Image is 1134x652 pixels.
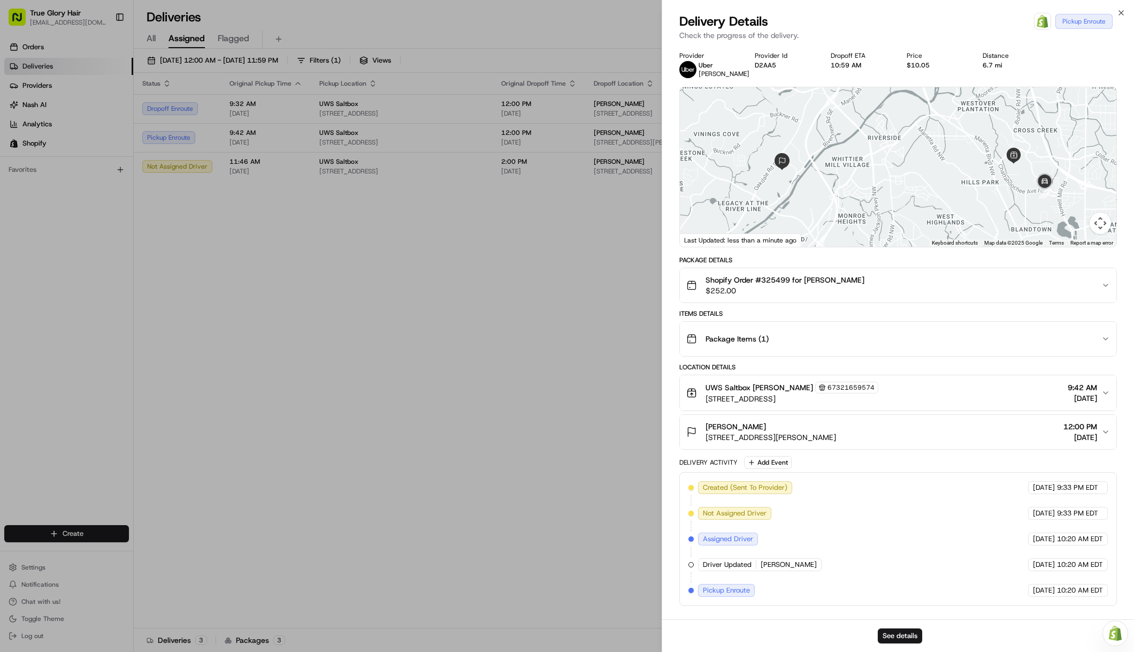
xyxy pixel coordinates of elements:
[703,483,787,492] span: Created (Sent To Provider)
[983,61,1041,70] div: 6.7 mi
[907,51,966,60] div: Price
[1033,534,1055,544] span: [DATE]
[703,586,750,595] span: Pickup Enroute
[706,333,769,344] span: Package Items ( 1 )
[679,61,696,78] img: uber-new-logo.jpeg
[706,275,864,285] span: Shopify Order #325499 for [PERSON_NAME]
[106,181,129,189] span: Pylon
[1036,15,1049,28] img: Shopify
[683,233,718,247] a: Open this area in Google Maps (opens a new window)
[703,509,767,518] span: Not Assigned Driver
[706,285,864,296] span: $252.00
[755,61,776,70] button: D2AA5
[680,322,1116,356] button: Package Items (1)
[36,113,135,122] div: We're available if you need us!
[1070,240,1113,246] a: Report a map error
[1090,213,1111,234] button: Map camera controls
[706,421,766,432] span: [PERSON_NAME]
[983,51,1041,60] div: Distance
[1057,560,1103,570] span: 10:20 AM EDT
[706,382,813,393] span: UWS Saltbox [PERSON_NAME]
[744,456,792,469] button: Add Event
[1068,393,1097,404] span: [DATE]
[1057,534,1103,544] span: 10:20 AM EDT
[679,256,1117,264] div: Package Details
[878,628,922,643] button: See details
[679,309,1117,318] div: Items Details
[679,363,1117,372] div: Location Details
[11,11,32,32] img: Nash
[86,151,176,170] a: 💻API Documentation
[36,102,175,113] div: Start new chat
[1057,509,1098,518] span: 9:33 PM EDT
[1033,586,1055,595] span: [DATE]
[703,534,753,544] span: Assigned Driver
[761,560,817,570] span: [PERSON_NAME]
[680,233,801,247] div: Last Updated: less than a minute ago
[699,61,713,70] span: Uber
[1033,483,1055,492] span: [DATE]
[699,70,749,78] span: [PERSON_NAME]
[679,30,1117,41] p: Check the progress of the delivery.
[1034,13,1051,30] a: Shopify
[1063,432,1097,443] span: [DATE]
[679,458,738,467] div: Delivery Activity
[680,375,1116,411] button: UWS Saltbox [PERSON_NAME]67321659574[STREET_ADDRESS]9:42 AM[DATE]
[706,393,878,404] span: [STREET_ADDRESS]
[680,415,1116,449] button: [PERSON_NAME][STREET_ADDRESS][PERSON_NAME]12:00 PM[DATE]
[706,432,836,443] span: [STREET_ADDRESS][PERSON_NAME]
[1033,560,1055,570] span: [DATE]
[1057,586,1103,595] span: 10:20 AM EDT
[6,151,86,170] a: 📗Knowledge Base
[11,102,30,122] img: 1736555255976-a54dd68f-1ca7-489b-9aae-adbdc363a1c4
[827,383,875,392] span: 67321659574
[984,240,1043,246] span: Map data ©2025 Google
[90,156,99,165] div: 💻
[1039,187,1051,199] div: 1
[1033,509,1055,518] span: [DATE]
[28,69,177,80] input: Clear
[182,105,195,118] button: Start new chat
[75,181,129,189] a: Powered byPylon
[1049,240,1064,246] a: Terms
[680,268,1116,302] button: Shopify Order #325499 for [PERSON_NAME]$252.00
[101,155,172,166] span: API Documentation
[11,156,19,165] div: 📗
[683,233,718,247] img: Google
[11,43,195,60] p: Welcome 👋
[21,155,82,166] span: Knowledge Base
[1057,483,1098,492] span: 9:33 PM EDT
[703,560,752,570] span: Driver Updated
[932,239,978,247] button: Keyboard shortcuts
[679,51,738,60] div: Provider
[755,51,814,60] div: Provider Id
[831,61,890,70] div: 10:59 AM
[907,61,966,70] div: $10.05
[1068,382,1097,393] span: 9:42 AM
[1063,421,1097,432] span: 12:00 PM
[831,51,890,60] div: Dropoff ETA
[679,13,768,30] span: Delivery Details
